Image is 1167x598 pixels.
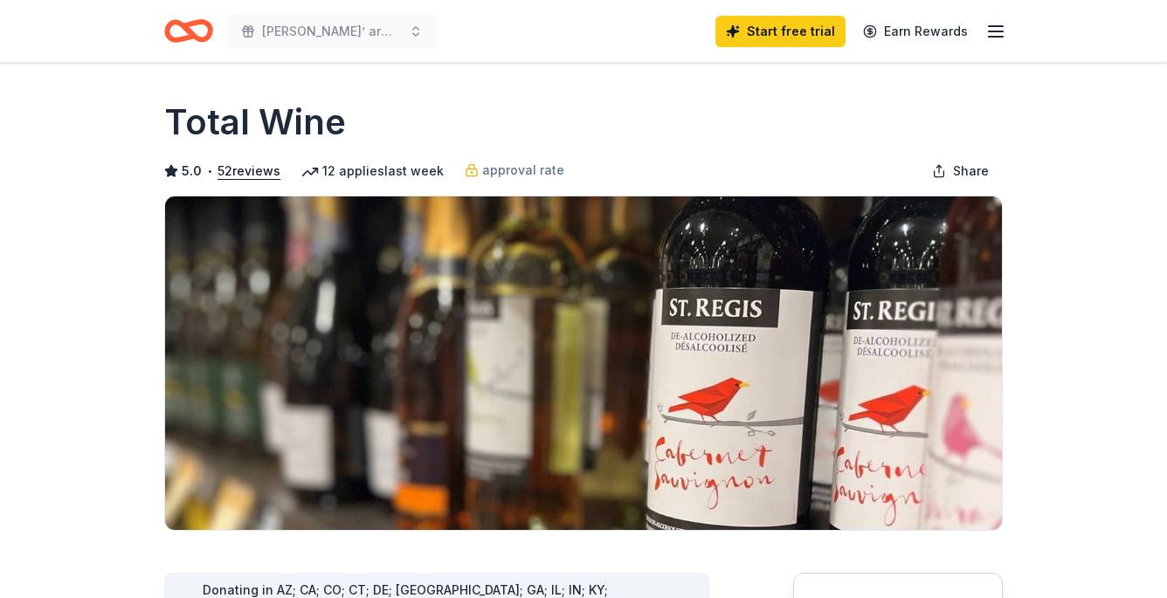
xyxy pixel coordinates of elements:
div: 12 applies last week [301,161,444,182]
span: • [207,164,213,178]
a: Earn Rewards [853,16,978,47]
span: [PERSON_NAME]’ army first fundraiser [262,21,402,42]
img: Image for Total Wine [165,196,1002,530]
span: Share [953,161,989,182]
h1: Total Wine [164,98,346,147]
a: approval rate [465,160,564,181]
span: approval rate [482,160,564,181]
button: Share [918,154,1003,189]
button: [PERSON_NAME]’ army first fundraiser [227,14,437,49]
a: Start free trial [715,16,846,47]
a: Home [164,10,213,52]
button: 52reviews [218,161,280,182]
span: 5.0 [182,161,202,182]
